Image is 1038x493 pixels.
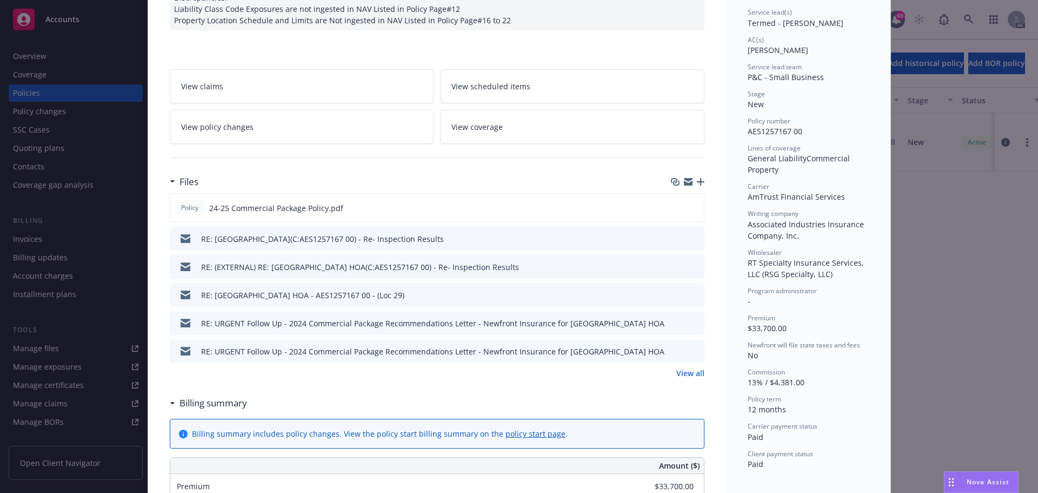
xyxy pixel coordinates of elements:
span: View coverage [451,121,503,133]
span: Associated Industries Insurance Company, Inc. [748,219,866,241]
div: Drag to move [944,472,958,492]
button: preview file [690,318,700,329]
span: Termed - [PERSON_NAME] [748,18,843,28]
h3: Files [179,175,198,189]
span: - [748,296,750,306]
button: download file [673,233,682,245]
button: download file [673,318,682,329]
span: New [748,99,764,109]
span: Commission [748,367,785,377]
a: View scheduled items [440,69,704,103]
a: View all [676,367,704,379]
span: [PERSON_NAME] [748,45,808,55]
button: preview file [690,290,700,301]
button: download file [673,346,682,357]
button: Nova Assist [944,471,1019,493]
span: Service lead(s) [748,8,792,17]
span: Writing company [748,209,799,218]
span: P&C - Small Business [748,72,824,82]
div: RE: URGENT Follow Up - 2024 Commercial Package Recommendations Letter - Newfront Insurance for [G... [201,318,664,329]
span: AmTrust Financial Services [748,192,845,202]
span: Wholesaler [748,248,782,257]
div: RE: [GEOGRAPHIC_DATA] HOA - AES1257167 00 - (Loc 29) [201,290,404,301]
a: View policy changes [170,110,434,144]
a: View claims [170,69,434,103]
span: Policy term [748,395,781,404]
span: 13% / $4,381.00 [748,377,804,387]
div: RE: [GEOGRAPHIC_DATA](C:AES1257167 00) - Re- Inspection Results [201,233,444,245]
span: Amount ($) [659,460,700,471]
span: Client payment status [748,449,813,458]
span: Program administrator [748,286,817,295]
span: Policy number [748,116,790,126]
span: Paid [748,459,763,469]
h3: Billing summary [179,396,247,410]
span: RT Specialty Insurance Services, LLC (RSG Specialty, LLC) [748,258,866,279]
span: 12 months [748,404,786,415]
span: View policy changes [181,121,254,133]
button: preview file [690,261,700,273]
button: download file [673,202,681,214]
span: General Liability [748,153,807,163]
span: No [748,350,758,360]
div: Billing summary [170,396,247,410]
span: Paid [748,432,763,442]
button: download file [673,261,682,273]
span: Commercial Property [748,153,852,175]
span: View claims [181,81,223,92]
span: Lines of coverage [748,143,801,153]
span: Service lead team [748,62,802,71]
span: Nova Assist [967,477,1009,487]
div: RE: (EXTERNAL) RE: [GEOGRAPHIC_DATA] HOA(C:AES1257167 00) - Re- Inspection Results [201,261,519,273]
span: Carrier payment status [748,422,817,431]
span: AES1257167 00 [748,126,802,136]
span: View scheduled items [451,81,530,92]
button: download file [673,290,682,301]
span: Premium [177,481,210,491]
a: policy start page [505,429,565,439]
span: Premium [748,313,775,323]
div: Billing summary includes policy changes. View the policy start billing summary on the . [192,428,568,439]
div: RE: URGENT Follow Up - 2024 Commercial Package Recommendations Letter - Newfront Insurance for [G... [201,346,664,357]
button: preview file [690,346,700,357]
button: preview file [690,202,700,214]
span: Stage [748,89,765,98]
span: Newfront will file state taxes and fees [748,340,860,350]
span: 24-25 Commercial Package Policy.pdf [209,202,343,214]
a: View coverage [440,110,704,144]
span: AC(s) [748,35,764,44]
span: Policy [179,203,201,213]
span: Carrier [748,182,769,191]
button: preview file [690,233,700,245]
div: Files [170,175,198,189]
span: $33,700.00 [748,323,787,333]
